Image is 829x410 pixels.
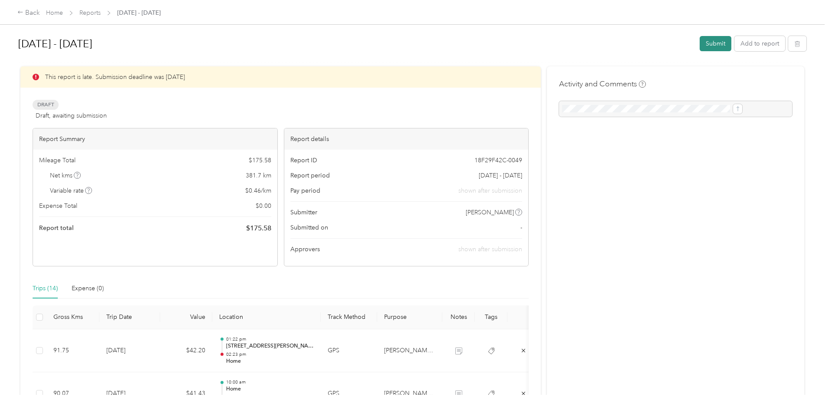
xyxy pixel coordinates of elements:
span: - [520,223,522,232]
div: This report is late. Submission deadline was [DATE] [20,66,541,88]
span: 18F29F42C-0049 [474,156,522,165]
p: 11:18 am [226,394,314,400]
span: Pay period [290,186,320,195]
p: Home [226,385,314,393]
span: Draft, awaiting submission [36,111,107,120]
span: Report total [39,223,74,233]
th: Notes [442,305,475,329]
span: Approvers [290,245,320,254]
span: Report ID [290,156,317,165]
th: Value [160,305,212,329]
p: 01:22 pm [226,336,314,342]
p: [STREET_ADDRESS][PERSON_NAME] [226,342,314,350]
th: Track Method [321,305,377,329]
td: GPS [321,329,377,373]
td: 91.75 [46,329,99,373]
span: Submitter [290,208,317,217]
a: Reports [79,9,101,16]
th: Trip Date [99,305,160,329]
span: Expense Total [39,201,77,210]
p: Home [226,358,314,365]
td: [DATE] [99,329,160,373]
th: Gross Kms [46,305,99,329]
span: 381.7 km [246,171,271,180]
span: [PERSON_NAME] [466,208,514,217]
h1: Sep 1 - 30, 2025 [18,33,694,54]
span: shown after submission [458,246,522,253]
span: $ 175.58 [249,156,271,165]
span: shown after submission [458,186,522,195]
span: Net kms [50,171,81,180]
p: 10:00 am [226,379,314,385]
td: $42.20 [160,329,212,373]
button: Submit [700,36,731,51]
div: Back [17,8,40,18]
th: Purpose [377,305,442,329]
button: Add to report [734,36,785,51]
a: Home [46,9,63,16]
span: [DATE] - [DATE] [479,171,522,180]
p: 02:23 pm [226,351,314,358]
span: Mileage Total [39,156,76,165]
div: Report details [284,128,529,150]
iframe: Everlance-gr Chat Button Frame [780,361,829,410]
div: Trips (14) [33,284,58,293]
span: Draft [33,100,59,110]
span: $ 175.58 [246,223,271,233]
span: Report period [290,171,330,180]
span: $ 0.00 [256,201,271,210]
td: Acosta Canada [377,329,442,373]
div: Expense (0) [72,284,104,293]
span: Submitted on [290,223,328,232]
span: $ 0.46 / km [245,186,271,195]
div: Report Summary [33,128,277,150]
span: [DATE] - [DATE] [117,8,161,17]
span: Variable rate [50,186,92,195]
th: Location [212,305,321,329]
th: Tags [475,305,507,329]
h4: Activity and Comments [559,79,646,89]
